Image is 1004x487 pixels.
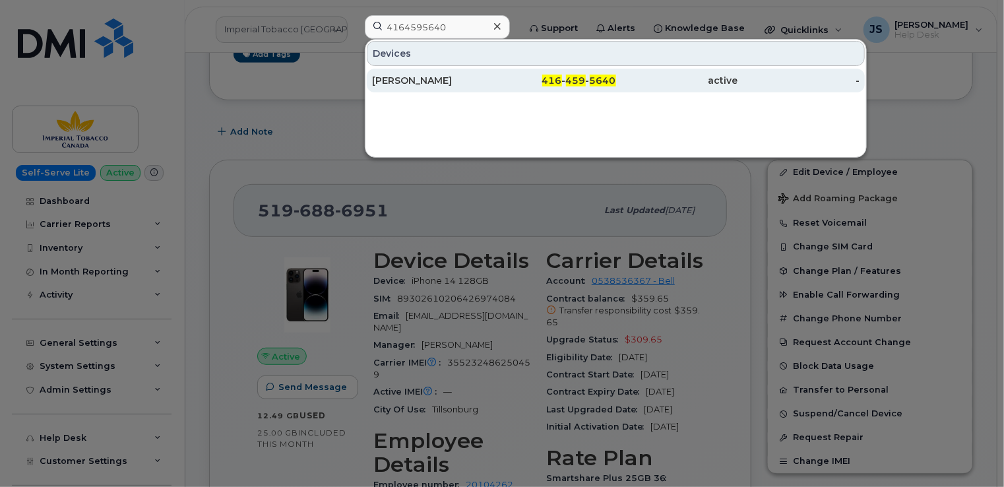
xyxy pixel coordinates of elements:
div: active [616,74,738,87]
span: 459 [566,75,586,86]
div: [PERSON_NAME] [372,74,494,87]
div: - - [494,74,616,87]
div: Devices [367,41,865,66]
span: 416 [542,75,562,86]
a: [PERSON_NAME]416-459-5640active- [367,69,865,92]
input: Find something... [365,15,510,39]
div: - [737,74,860,87]
span: 5640 [590,75,616,86]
